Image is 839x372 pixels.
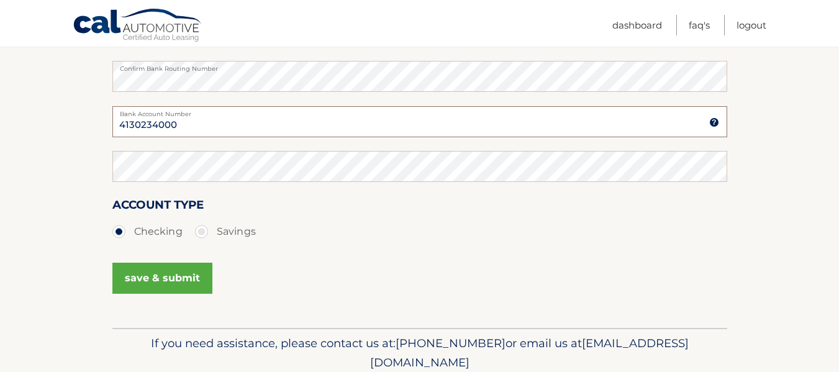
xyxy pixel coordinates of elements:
label: Confirm Bank Routing Number [112,61,727,71]
button: save & submit [112,263,212,294]
img: tooltip.svg [709,117,719,127]
label: Bank Account Number [112,106,727,116]
a: Cal Automotive [73,8,203,44]
a: FAQ's [689,15,710,35]
input: Bank Account Number [112,106,727,137]
label: Savings [195,219,256,244]
label: Account Type [112,196,204,219]
a: Dashboard [612,15,662,35]
a: Logout [737,15,766,35]
label: Checking [112,219,183,244]
span: [PHONE_NUMBER] [396,336,506,350]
